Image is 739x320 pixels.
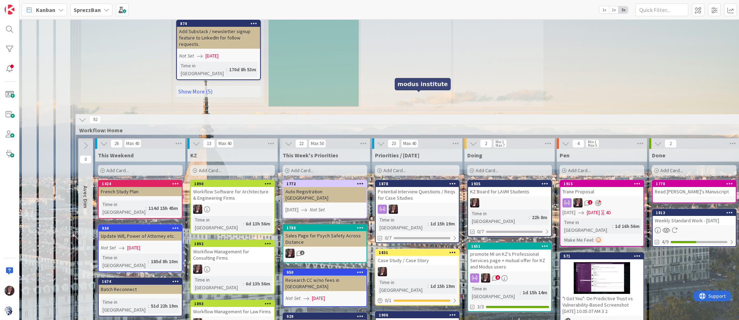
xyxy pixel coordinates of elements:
[190,152,197,159] span: KZ
[587,209,600,216] span: [DATE]
[560,198,643,207] div: TD
[199,167,221,174] span: Add Card...
[427,220,429,228] span: :
[102,279,182,284] div: 1674
[146,204,147,212] span: :
[98,278,183,316] a: 1674Batch ReconnectTime in [GEOGRAPHIC_DATA]:51d 22h 19m
[149,302,180,310] div: 51d 22h 19m
[562,209,575,216] span: [DATE]
[376,187,459,203] div: Potential Interview Questions / Reqs for Case Studies
[562,236,593,244] div: Make Me Feel
[477,228,484,235] span: 0/7
[588,144,597,147] div: Max 5
[560,180,644,247] a: 1915Trane ProposalTD[DATE][DATE]4DTime in [GEOGRAPHIC_DATA]:1d 16h 56mMake Me Feel:
[427,282,429,290] span: :
[481,273,490,283] img: TD
[375,249,460,306] a: 1831Case Study / Case StoryTDTime in [GEOGRAPHIC_DATA]:1d 15h 19m0/1
[376,296,459,305] div: 0/1
[653,210,736,225] div: 1813Weekly Standard Work - [DATE]
[126,142,139,145] div: Max 40
[495,275,500,280] span: 8
[562,218,612,234] div: Time in [GEOGRAPHIC_DATA]
[476,167,498,174] span: Add Card...
[652,209,737,247] a: 1813Weekly Standard Work - [DATE]4/9
[283,231,367,247] div: Sales Page for Psych Safety Across Distance
[468,187,551,196] div: KZ Board for LAVM Students
[375,152,419,159] span: Priorities / Today
[588,140,596,144] div: Min 1
[205,52,218,60] span: [DATE]
[656,210,736,215] div: 1813
[194,301,274,306] div: 1893
[15,1,32,10] span: Support
[593,236,594,244] span: :
[560,187,643,196] div: Trane Proposal
[385,297,392,304] span: 0 / 1
[191,187,274,203] div: Workflow Software for Architecture & Engineering Firms
[376,249,459,256] div: 1831
[564,181,643,186] div: 1915
[191,241,274,247] div: 1892
[477,303,484,310] span: 3/3
[470,210,529,225] div: Time in [GEOGRAPHIC_DATA]
[101,200,146,216] div: Time in [GEOGRAPHIC_DATA]
[101,244,116,251] i: Not Set
[653,181,736,196] div: 1778Read [PERSON_NAME]'s Manuscript
[283,180,367,218] a: 1772Auto Registration [GEOGRAPHIC_DATA][DATE]Not Set
[82,186,89,209] span: Avec Dim
[149,258,180,265] div: 185d 8h 10m
[468,243,551,249] div: 1651
[176,20,261,80] a: 874Add Substack / newsletter signup feature to LinkedIn for follow requests.Not Set[DATE]Time in ...
[560,181,643,187] div: 1915
[495,140,504,144] div: Min 1
[312,295,325,302] span: [DATE]
[376,181,459,203] div: 1878Potential Interview Questions / Reqs for Case Studies
[191,241,274,262] div: 1892Workflow Management for Consulting Firms
[378,267,387,276] img: TD
[99,225,182,231] div: 934
[653,181,736,187] div: 1778
[376,249,459,265] div: 1831Case Study / Case Story
[98,180,183,219] a: 1424French Study PlanTime in [GEOGRAPHIC_DATA]:114d 15h 45m
[660,167,683,174] span: Add Card...
[101,254,148,269] div: Time in [GEOGRAPHIC_DATA]
[573,198,583,207] img: TD
[653,210,736,216] div: 1813
[99,278,182,285] div: 1674
[243,220,244,228] span: :
[5,5,14,14] img: Visit kanbanzone.com
[193,205,202,214] img: TD
[99,181,182,187] div: 1424
[480,139,492,148] span: 2
[471,181,551,186] div: 1935
[470,198,479,207] img: TD
[564,254,643,259] div: 571
[429,282,457,290] div: 1d 15h 19m
[383,167,406,174] span: Add Card...
[560,181,643,196] div: 1915Trane Proposal
[99,278,182,294] div: 1674Batch Reconnect
[285,295,301,301] i: Not Set
[191,301,274,316] div: 1893Workflow Management for Law Firms
[285,249,295,258] img: TD
[599,6,609,13] span: 1x
[468,243,551,271] div: 1651promote MI on KZ's Professional Services page + mutual offer for KZ and Modus users
[521,289,549,296] div: 1d 15h 14m
[560,294,643,316] div: "I Got You": On Predictive Trust vs Vulnerability-Based Screenshot [DATE] 10.05.07 AM 3 2
[99,225,182,241] div: 934Update Will, Power of Attorney etc.
[287,314,367,319] div: 929
[226,66,227,73] span: :
[283,152,338,159] span: This Week's Priorities
[311,142,324,145] div: Max 50
[618,6,628,13] span: 3x
[283,276,367,291] div: Research CC w/no fees in [GEOGRAPHIC_DATA]
[378,278,427,294] div: Time in [GEOGRAPHIC_DATA]
[379,313,459,318] div: 1906
[429,220,457,228] div: 1d 15h 19m
[191,307,274,316] div: Workflow Management for Law Firms
[191,181,274,203] div: 1890Workflow Software for Architecture & Engineering Firms
[191,205,274,214] div: TD
[520,289,521,296] span: :
[283,181,367,203] div: 1772Auto Registration [GEOGRAPHIC_DATA]
[530,213,549,221] div: 22h 8m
